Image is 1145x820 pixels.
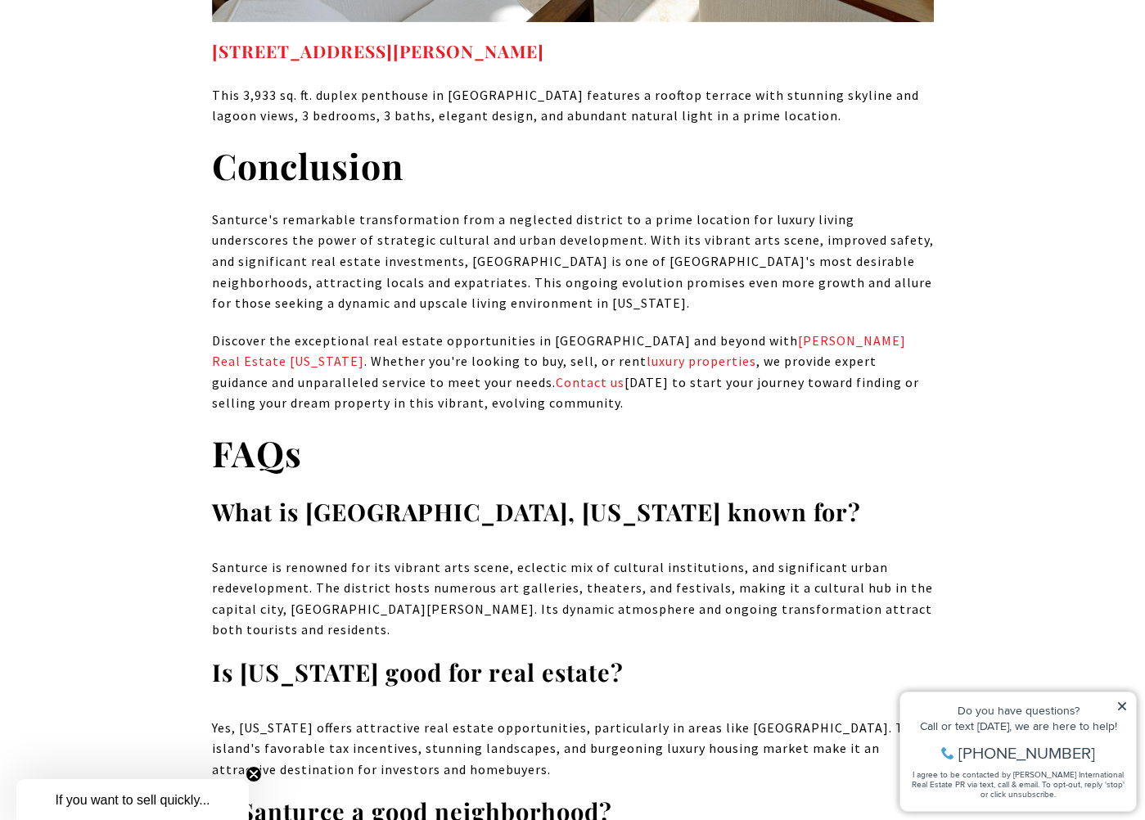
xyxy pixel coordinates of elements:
strong: What is [GEOGRAPHIC_DATA], [US_STATE] known for? [212,496,861,527]
strong: Is [US_STATE] good for real estate? [212,656,624,687]
span: . Whether you're looking to buy, sell, or rent [364,353,647,369]
button: Close teaser [246,766,262,782]
a: luxury properties - open in a new tab [647,353,756,369]
span: luxury properties [647,353,756,369]
a: 558 CUEVILLAS ST #PH1201 SAN JUAN PR, 00907 - open in a new tab [212,39,544,62]
span: I agree to be contacted by [PERSON_NAME] International Real Estate PR via text, call & email. To ... [20,101,233,132]
span: [PHONE_NUMBER] [67,77,204,93]
div: Call or text [DATE], we are here to help! [17,52,237,64]
span: Yes, [US_STATE] offers attractive real estate opportunities, particularly in areas like [GEOGRAPH... [212,719,920,777]
strong: [STREET_ADDRESS][PERSON_NAME] [212,39,544,62]
span: Santurce's remarkable transformation from a neglected district to a prime location for luxury liv... [212,211,934,311]
div: Do you have questions? [17,37,237,48]
span: If you want to sell quickly... [55,793,210,807]
strong: FAQs [212,429,302,476]
p: This 3,933 sq. ft. duplex penthouse in [GEOGRAPHIC_DATA] features a rooftop terrace with stunning... [212,85,934,127]
div: If you want to sell quickly... Close teaser [16,779,249,820]
span: Discover the exceptional real estate opportunities in [GEOGRAPHIC_DATA] and beyond with [212,332,798,349]
span: , we provide expert guidance and unparalleled service to meet your needs. [DATE] to start your jo... [212,353,919,411]
a: Contact us - open in a new tab [556,374,624,390]
strong: Conclusion [212,142,403,189]
span: Santurce is renowned for its vibrant arts scene, eclectic mix of cultural institutions, and signi... [212,559,933,638]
